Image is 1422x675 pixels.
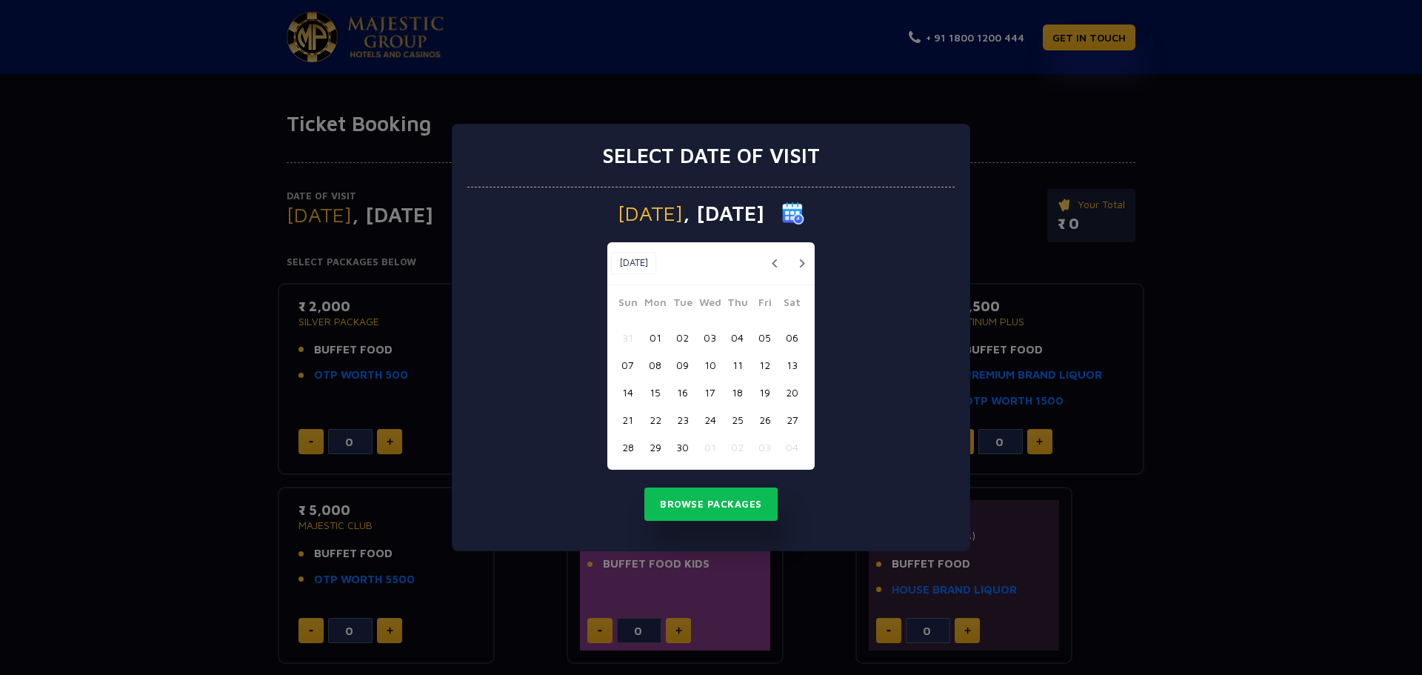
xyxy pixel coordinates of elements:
[669,433,696,461] button: 30
[724,406,751,433] button: 25
[751,406,778,433] button: 26
[724,433,751,461] button: 02
[669,379,696,406] button: 16
[614,294,641,315] span: Sun
[696,324,724,351] button: 03
[778,433,806,461] button: 04
[751,324,778,351] button: 05
[778,406,806,433] button: 27
[614,324,641,351] button: 31
[644,488,778,522] button: Browse Packages
[696,406,724,433] button: 24
[724,324,751,351] button: 04
[614,406,641,433] button: 21
[602,143,820,168] h3: Select date of visit
[696,433,724,461] button: 01
[669,294,696,315] span: Tue
[696,294,724,315] span: Wed
[696,351,724,379] button: 10
[751,294,778,315] span: Fri
[641,433,669,461] button: 29
[614,379,641,406] button: 14
[641,351,669,379] button: 08
[778,379,806,406] button: 20
[669,324,696,351] button: 02
[611,252,656,274] button: [DATE]
[683,203,764,224] span: , [DATE]
[614,433,641,461] button: 28
[751,433,778,461] button: 03
[778,324,806,351] button: 06
[641,324,669,351] button: 01
[751,379,778,406] button: 19
[669,406,696,433] button: 23
[696,379,724,406] button: 17
[724,294,751,315] span: Thu
[641,406,669,433] button: 22
[724,379,751,406] button: 18
[724,351,751,379] button: 11
[669,351,696,379] button: 09
[778,351,806,379] button: 13
[641,294,669,315] span: Mon
[782,202,804,225] img: calender icon
[614,351,641,379] button: 07
[778,294,806,315] span: Sat
[618,203,683,224] span: [DATE]
[751,351,778,379] button: 12
[641,379,669,406] button: 15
